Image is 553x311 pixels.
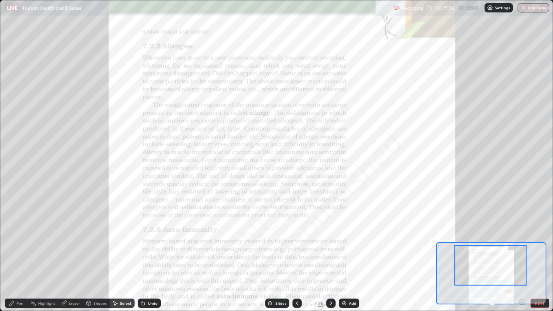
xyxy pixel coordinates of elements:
p: LIVE [7,5,17,11]
button: EXIT [530,299,549,308]
img: end-class-cross [520,5,527,11]
div: Eraser [68,301,80,305]
img: add-slide-button [341,300,347,306]
div: 26 [318,300,323,307]
div: Add [349,301,356,305]
div: Slides [275,301,286,305]
div: Undo [148,301,157,305]
img: recording.375f2c34.svg [394,5,400,11]
p: Recording [401,5,423,11]
div: Shapes [93,301,107,305]
div: Pen [16,301,23,305]
div: / [314,301,317,306]
button: End Class [518,3,549,12]
img: class-settings-icons [487,5,493,11]
div: Highlight [38,301,55,305]
p: Human Health and Disease [23,5,82,11]
div: Select [120,301,131,305]
div: 13 [305,301,313,306]
p: Settings [495,6,510,10]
